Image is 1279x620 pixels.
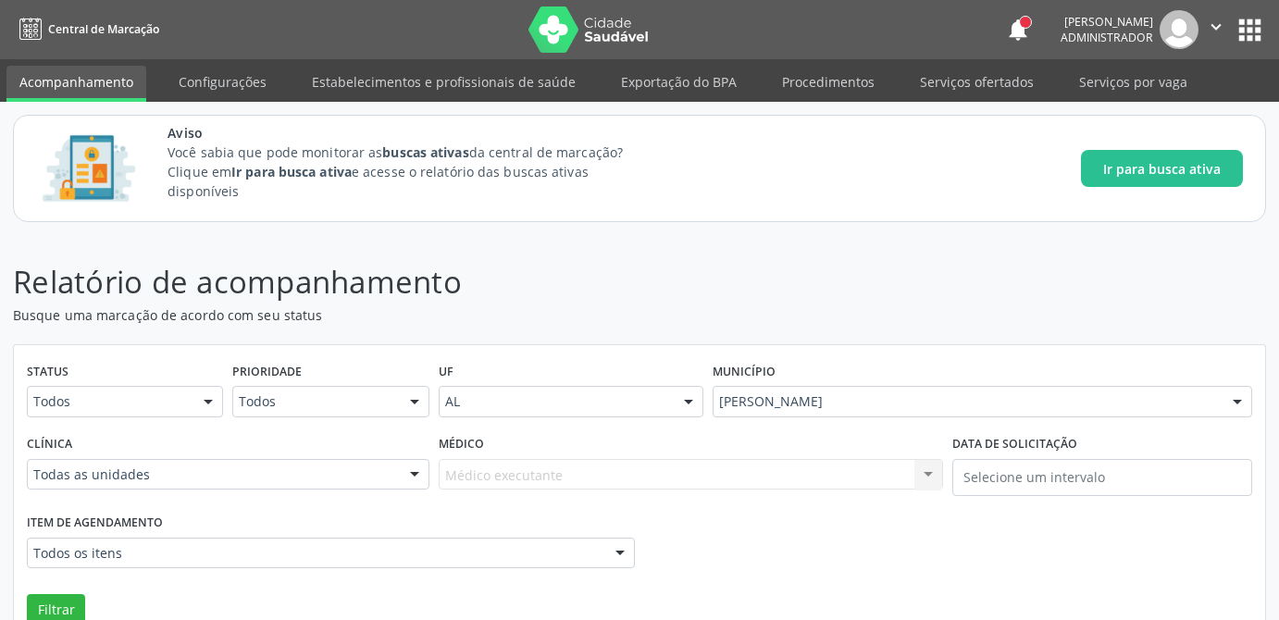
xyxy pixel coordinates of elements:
[439,358,453,387] label: UF
[1061,30,1153,45] span: Administrador
[1234,14,1266,46] button: apps
[1206,17,1226,37] i: 
[166,66,279,98] a: Configurações
[382,143,468,161] strong: buscas ativas
[13,14,159,44] a: Central de Marcação
[1198,10,1234,49] button: 
[13,259,890,305] p: Relatório de acompanhamento
[232,358,302,387] label: Prioridade
[239,392,391,411] span: Todos
[48,21,159,37] span: Central de Marcação
[168,143,657,201] p: Você sabia que pode monitorar as da central de marcação? Clique em e acesse o relatório das busca...
[1103,159,1221,179] span: Ir para busca ativa
[1066,66,1200,98] a: Serviços por vaga
[231,163,352,180] strong: Ir para busca ativa
[33,465,391,484] span: Todas as unidades
[6,66,146,102] a: Acompanhamento
[299,66,589,98] a: Estabelecimentos e profissionais de saúde
[27,430,72,459] label: Clínica
[713,358,776,387] label: Município
[33,544,597,563] span: Todos os itens
[1081,150,1243,187] button: Ir para busca ativa
[27,509,163,538] label: Item de agendamento
[907,66,1047,98] a: Serviços ofertados
[1005,17,1031,43] button: notifications
[719,392,1214,411] span: [PERSON_NAME]
[36,127,142,210] img: Imagem de CalloutCard
[445,392,665,411] span: AL
[769,66,888,98] a: Procedimentos
[13,305,890,325] p: Busque uma marcação de acordo com seu status
[27,358,68,387] label: Status
[952,459,1252,496] input: Selecione um intervalo
[439,430,484,459] label: Médico
[168,123,657,143] span: Aviso
[1061,14,1153,30] div: [PERSON_NAME]
[1160,10,1198,49] img: img
[952,430,1077,459] label: Data de Solicitação
[33,392,185,411] span: Todos
[608,66,750,98] a: Exportação do BPA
